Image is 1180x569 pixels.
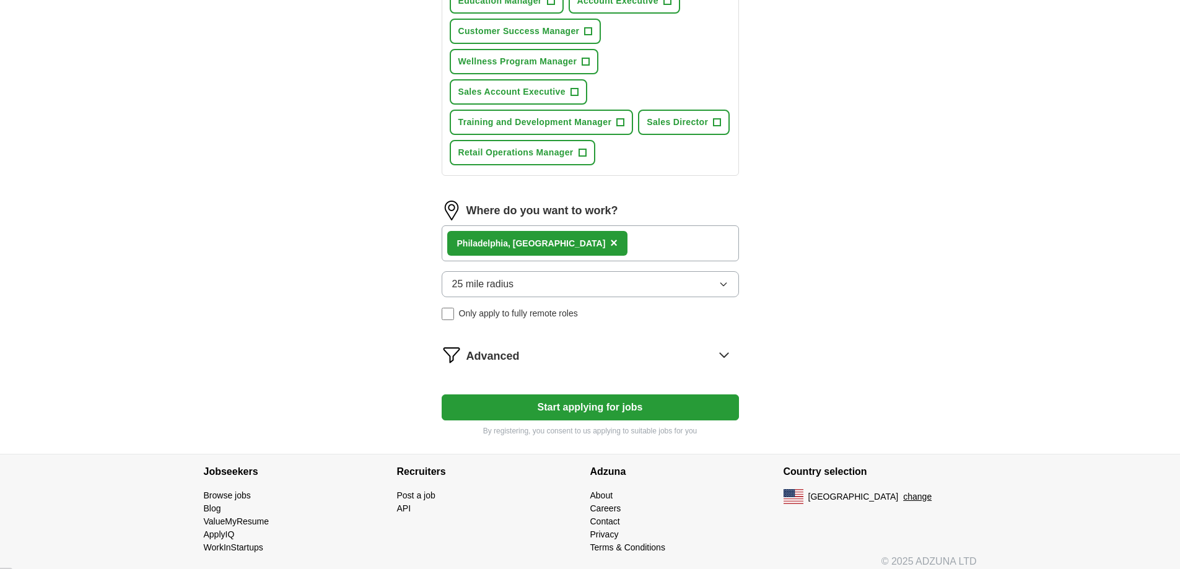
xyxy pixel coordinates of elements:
[610,236,618,250] span: ×
[590,490,613,500] a: About
[903,490,932,503] button: change
[442,425,739,437] p: By registering, you consent to us applying to suitable jobs for you
[590,542,665,552] a: Terms & Conditions
[450,49,599,74] button: Wellness Program Manager
[442,345,461,365] img: filter
[808,490,899,503] span: [GEOGRAPHIC_DATA]
[450,140,595,165] button: Retail Operations Manager
[466,348,520,365] span: Advanced
[610,234,618,253] button: ×
[647,116,708,129] span: Sales Director
[458,55,577,68] span: Wellness Program Manager
[590,516,620,526] a: Contact
[204,542,263,552] a: WorkInStartups
[458,146,574,159] span: Retail Operations Manager
[204,490,251,500] a: Browse jobs
[458,116,612,129] span: Training and Development Manager
[397,490,435,500] a: Post a job
[442,271,739,297] button: 25 mile radius
[638,110,730,135] button: Sales Director
[459,307,578,320] span: Only apply to fully remote roles
[204,529,235,539] a: ApplyIQ
[466,202,618,219] label: Where do you want to work?
[457,238,496,248] strong: Philadelp
[450,110,634,135] button: Training and Development Manager
[397,503,411,513] a: API
[458,25,580,38] span: Customer Success Manager
[204,516,269,526] a: ValueMyResume
[590,503,621,513] a: Careers
[784,489,803,504] img: US flag
[458,85,566,98] span: Sales Account Executive
[204,503,221,513] a: Blog
[450,19,601,44] button: Customer Success Manager
[442,308,454,320] input: Only apply to fully remote roles
[442,394,739,420] button: Start applying for jobs
[590,529,619,539] a: Privacy
[784,454,977,489] h4: Country selection
[457,237,606,250] div: hia, [GEOGRAPHIC_DATA]
[450,79,587,105] button: Sales Account Executive
[442,201,461,220] img: location.png
[452,277,514,292] span: 25 mile radius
